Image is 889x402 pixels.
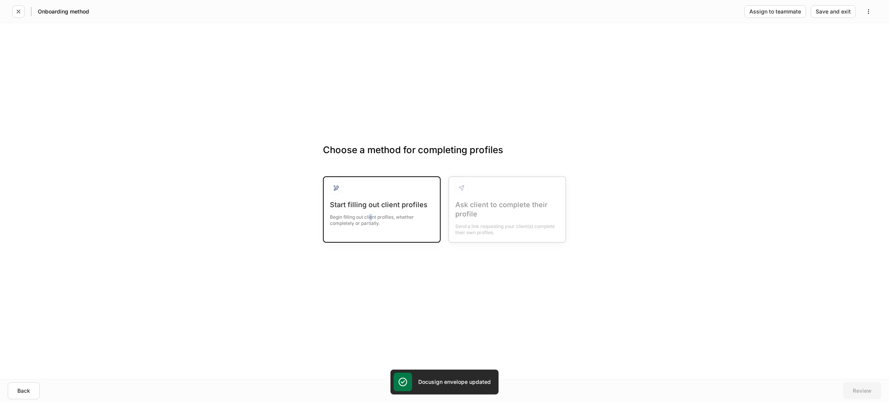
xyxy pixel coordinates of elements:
[38,8,89,15] h5: Onboarding method
[418,378,491,386] h5: Docusign envelope updated
[8,382,40,399] button: Back
[330,200,434,209] div: Start filling out client profiles
[816,9,851,14] div: Save and exit
[811,5,856,18] button: Save and exit
[744,5,806,18] button: Assign to teammate
[17,388,30,394] div: Back
[323,144,566,169] h3: Choose a method for completing profiles
[330,209,434,226] div: Begin filling out client profiles, whether completely or partially.
[749,9,801,14] div: Assign to teammate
